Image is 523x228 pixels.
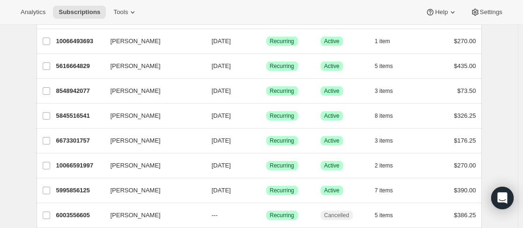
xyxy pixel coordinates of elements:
[375,87,393,95] span: 3 items
[375,187,393,194] span: 7 items
[480,8,502,16] span: Settings
[212,187,231,194] span: [DATE]
[375,159,403,172] button: 2 items
[105,133,199,148] button: [PERSON_NAME]
[111,161,161,170] span: [PERSON_NAME]
[375,109,403,122] button: 8 items
[454,212,476,219] span: $386.25
[56,211,103,220] p: 6003556605
[454,62,476,69] span: $435.00
[56,35,476,48] div: 10066493693[PERSON_NAME][DATE]SuccessRecurringSuccessActive1 item$270.00
[324,62,340,70] span: Active
[324,187,340,194] span: Active
[56,109,476,122] div: 5845516541[PERSON_NAME][DATE]SuccessRecurringSuccessActive8 items$326.25
[375,137,393,144] span: 3 items
[375,209,403,222] button: 5 items
[270,38,294,45] span: Recurring
[454,162,476,169] span: $270.00
[105,158,199,173] button: [PERSON_NAME]
[454,137,476,144] span: $176.25
[212,137,231,144] span: [DATE]
[435,8,448,16] span: Help
[105,108,199,123] button: [PERSON_NAME]
[111,211,161,220] span: [PERSON_NAME]
[56,37,103,46] p: 10066493693
[105,34,199,49] button: [PERSON_NAME]
[105,59,199,74] button: [PERSON_NAME]
[113,8,128,16] span: Tools
[105,84,199,99] button: [PERSON_NAME]
[111,186,161,195] span: [PERSON_NAME]
[270,212,294,219] span: Recurring
[375,62,393,70] span: 5 items
[56,86,103,96] p: 8548942077
[59,8,100,16] span: Subscriptions
[454,187,476,194] span: $390.00
[56,111,103,121] p: 5845516541
[56,61,103,71] p: 5616664829
[111,37,161,46] span: [PERSON_NAME]
[270,137,294,144] span: Recurring
[324,137,340,144] span: Active
[21,8,45,16] span: Analytics
[375,84,403,98] button: 3 items
[212,87,231,94] span: [DATE]
[212,62,231,69] span: [DATE]
[375,38,390,45] span: 1 item
[324,38,340,45] span: Active
[270,112,294,120] span: Recurring
[324,212,349,219] span: Cancelled
[491,187,514,209] div: Open Intercom Messenger
[108,6,143,19] button: Tools
[56,134,476,147] div: 6673301757[PERSON_NAME][DATE]SuccessRecurringSuccessActive3 items$176.25
[56,136,103,145] p: 6673301757
[56,209,476,222] div: 6003556605[PERSON_NAME]---SuccessRecurringCancelled5 items$386.25
[212,112,231,119] span: [DATE]
[457,87,476,94] span: $73.50
[375,162,393,169] span: 2 items
[56,159,476,172] div: 10066591997[PERSON_NAME][DATE]SuccessRecurringSuccessActive2 items$270.00
[15,6,51,19] button: Analytics
[56,184,476,197] div: 5995856125[PERSON_NAME][DATE]SuccessRecurringSuccessActive7 items$390.00
[56,161,103,170] p: 10066591997
[56,60,476,73] div: 5616664829[PERSON_NAME][DATE]SuccessRecurringSuccessActive5 items$435.00
[56,84,476,98] div: 8548942077[PERSON_NAME][DATE]SuccessRecurringSuccessActive3 items$73.50
[454,112,476,119] span: $326.25
[111,136,161,145] span: [PERSON_NAME]
[324,162,340,169] span: Active
[324,87,340,95] span: Active
[105,183,199,198] button: [PERSON_NAME]
[212,212,218,219] span: ---
[375,134,403,147] button: 3 items
[270,87,294,95] span: Recurring
[111,61,161,71] span: [PERSON_NAME]
[270,162,294,169] span: Recurring
[212,38,231,45] span: [DATE]
[375,184,403,197] button: 7 items
[375,60,403,73] button: 5 items
[375,35,401,48] button: 1 item
[270,187,294,194] span: Recurring
[105,208,199,223] button: [PERSON_NAME]
[53,6,106,19] button: Subscriptions
[375,112,393,120] span: 8 items
[111,111,161,121] span: [PERSON_NAME]
[111,86,161,96] span: [PERSON_NAME]
[212,162,231,169] span: [DATE]
[454,38,476,45] span: $270.00
[56,186,103,195] p: 5995856125
[420,6,463,19] button: Help
[465,6,508,19] button: Settings
[375,212,393,219] span: 5 items
[324,112,340,120] span: Active
[270,62,294,70] span: Recurring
